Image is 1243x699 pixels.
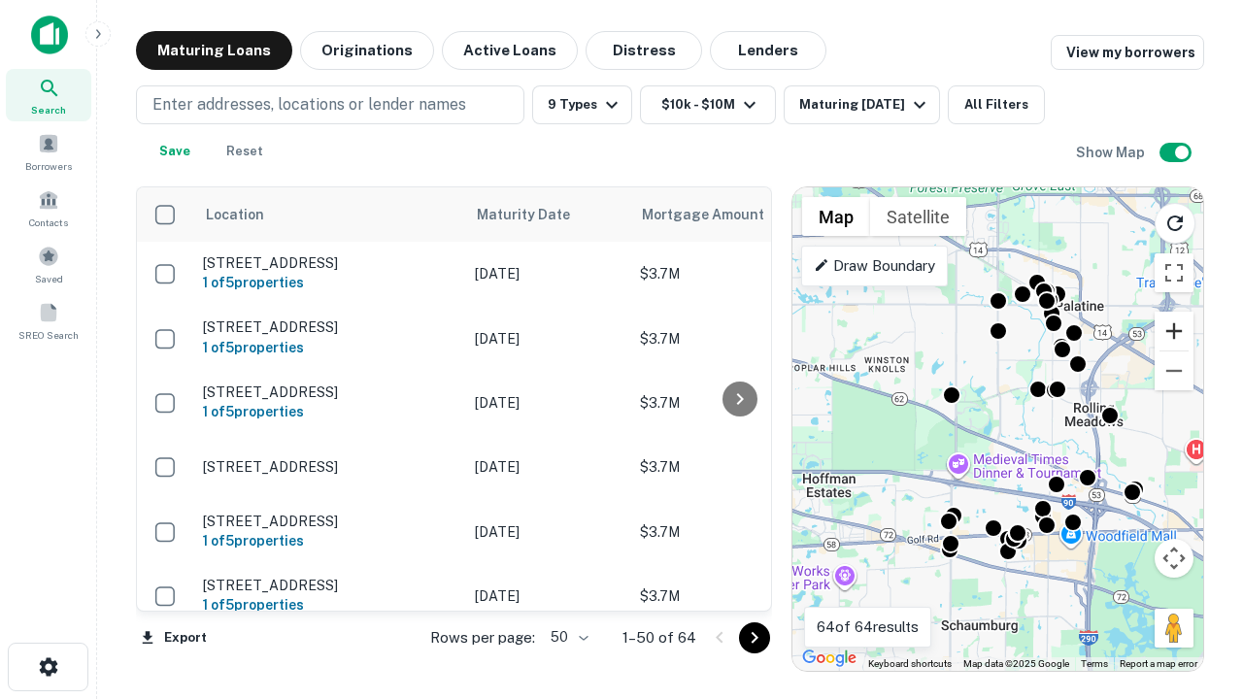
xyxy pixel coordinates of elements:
button: Zoom in [1155,312,1193,350]
span: Saved [35,271,63,286]
span: Maturity Date [477,203,595,226]
h6: 1 of 5 properties [203,401,455,422]
button: Active Loans [442,31,578,70]
img: capitalize-icon.png [31,16,68,54]
p: $3.7M [640,328,834,349]
p: [DATE] [475,456,621,478]
button: Lenders [710,31,826,70]
p: [STREET_ADDRESS] [203,254,455,272]
h6: 1 of 5 properties [203,594,455,616]
button: All Filters [948,85,1045,124]
button: Drag Pegman onto the map to open Street View [1155,609,1193,648]
p: Enter addresses, locations or lender names [152,93,466,116]
span: Location [205,203,264,226]
button: Show street map [802,197,870,236]
button: 9 Types [532,85,632,124]
a: Saved [6,238,91,290]
button: Export [136,623,212,652]
a: Open this area in Google Maps (opens a new window) [797,646,861,671]
span: Borrowers [25,158,72,174]
button: Originations [300,31,434,70]
span: Map data ©2025 Google [963,658,1069,669]
th: Location [193,187,465,242]
p: [DATE] [475,521,621,543]
a: Terms (opens in new tab) [1081,658,1108,669]
p: [STREET_ADDRESS] [203,577,455,594]
h6: 1 of 5 properties [203,530,455,551]
p: [STREET_ADDRESS] [203,458,455,476]
div: Maturing [DATE] [799,93,931,116]
button: Distress [586,31,702,70]
p: $3.7M [640,456,834,478]
a: Report a map error [1120,658,1197,669]
p: [DATE] [475,585,621,607]
button: Reload search area [1155,203,1195,244]
th: Maturity Date [465,187,630,242]
button: Save your search to get updates of matches that match your search criteria. [144,132,206,171]
p: [DATE] [475,392,621,414]
button: Toggle fullscreen view [1155,253,1193,292]
span: Mortgage Amount [642,203,789,226]
th: Mortgage Amount [630,187,844,242]
p: Draw Boundary [814,254,935,278]
h6: 1 of 5 properties [203,337,455,358]
p: $3.7M [640,521,834,543]
button: Reset [214,132,276,171]
a: View my borrowers [1051,35,1204,70]
button: Enter addresses, locations or lender names [136,85,524,124]
div: 0 0 [792,187,1203,671]
p: [DATE] [475,263,621,284]
button: Maturing [DATE] [784,85,940,124]
span: Search [31,102,66,117]
a: Search [6,69,91,121]
h6: Show Map [1076,142,1148,163]
button: Keyboard shortcuts [868,657,952,671]
img: Google [797,646,861,671]
button: Go to next page [739,622,770,653]
p: $3.7M [640,585,834,607]
iframe: Chat Widget [1146,482,1243,575]
p: 64 of 64 results [817,616,919,639]
div: 50 [543,623,591,651]
p: [STREET_ADDRESS] [203,513,455,530]
a: Borrowers [6,125,91,178]
p: $3.7M [640,392,834,414]
button: Maturing Loans [136,31,292,70]
p: [STREET_ADDRESS] [203,383,455,401]
button: Zoom out [1155,351,1193,390]
p: Rows per page: [430,626,535,649]
a: Contacts [6,182,91,234]
h6: 1 of 5 properties [203,272,455,293]
p: $3.7M [640,263,834,284]
p: [STREET_ADDRESS] [203,318,455,336]
button: Show satellite imagery [870,197,966,236]
span: Contacts [29,215,68,230]
p: 1–50 of 64 [622,626,696,649]
a: SREO Search [6,294,91,347]
span: SREO Search [18,327,79,343]
button: $10k - $10M [640,85,776,124]
p: [DATE] [475,328,621,349]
